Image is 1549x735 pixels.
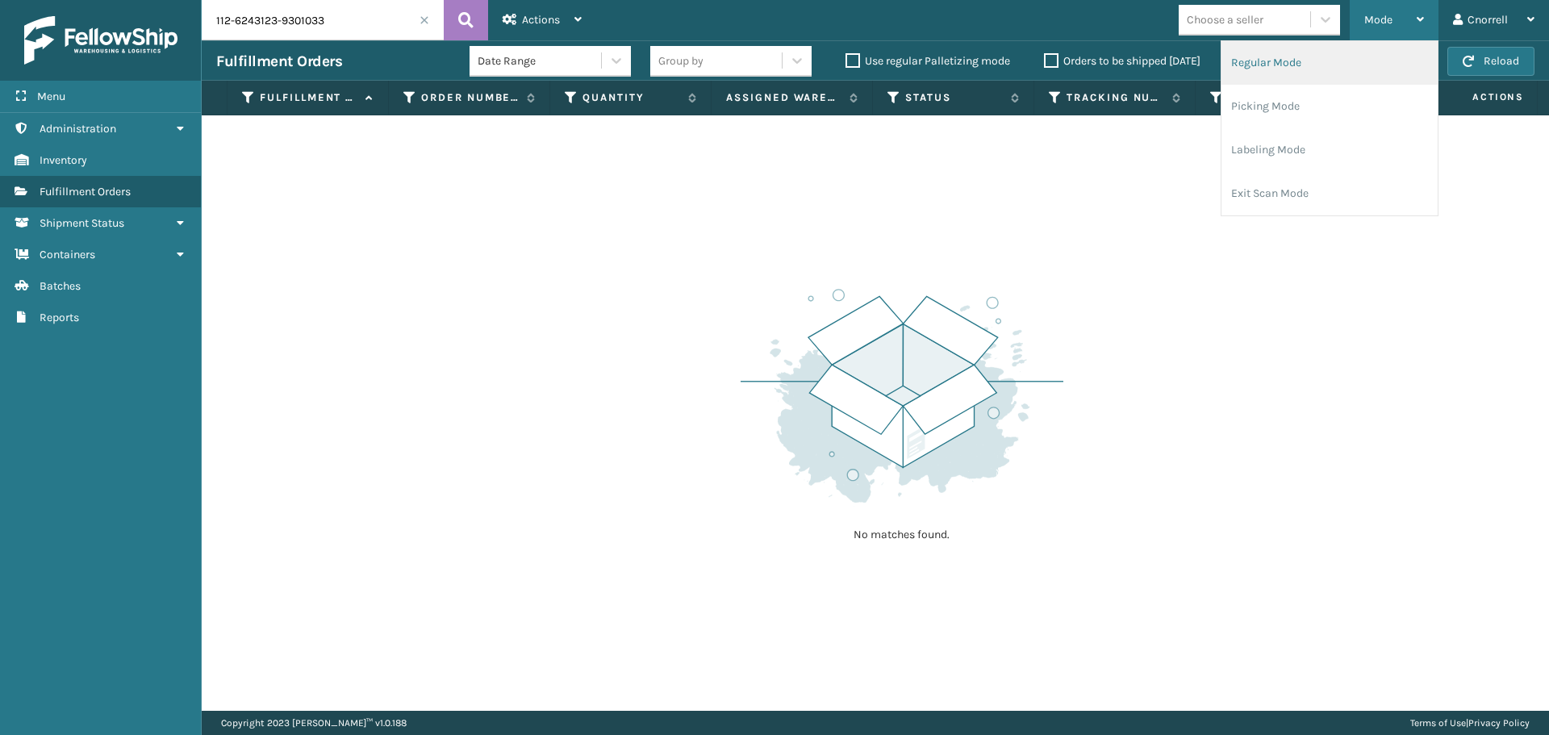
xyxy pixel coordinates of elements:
[40,311,79,324] span: Reports
[1221,172,1438,215] li: Exit Scan Mode
[1044,54,1200,68] label: Orders to be shipped [DATE]
[221,711,407,735] p: Copyright 2023 [PERSON_NAME]™ v 1.0.188
[40,216,124,230] span: Shipment Status
[1221,85,1438,128] li: Picking Mode
[726,90,841,105] label: Assigned Warehouse
[1221,41,1438,85] li: Regular Mode
[1187,11,1263,28] div: Choose a seller
[845,54,1010,68] label: Use regular Palletizing mode
[522,13,560,27] span: Actions
[216,52,342,71] h3: Fulfillment Orders
[905,90,1003,105] label: Status
[1410,717,1466,729] a: Terms of Use
[1067,90,1164,105] label: Tracking Number
[24,16,177,65] img: logo
[1468,717,1530,729] a: Privacy Policy
[40,185,131,198] span: Fulfillment Orders
[260,90,357,105] label: Fulfillment Order Id
[1447,47,1534,76] button: Reload
[1364,13,1392,27] span: Mode
[1422,84,1534,111] span: Actions
[582,90,680,105] label: Quantity
[40,153,87,167] span: Inventory
[478,52,603,69] div: Date Range
[421,90,519,105] label: Order Number
[37,90,65,103] span: Menu
[1221,128,1438,172] li: Labeling Mode
[40,122,116,136] span: Administration
[658,52,704,69] div: Group by
[40,248,95,261] span: Containers
[1410,711,1530,735] div: |
[40,279,81,293] span: Batches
